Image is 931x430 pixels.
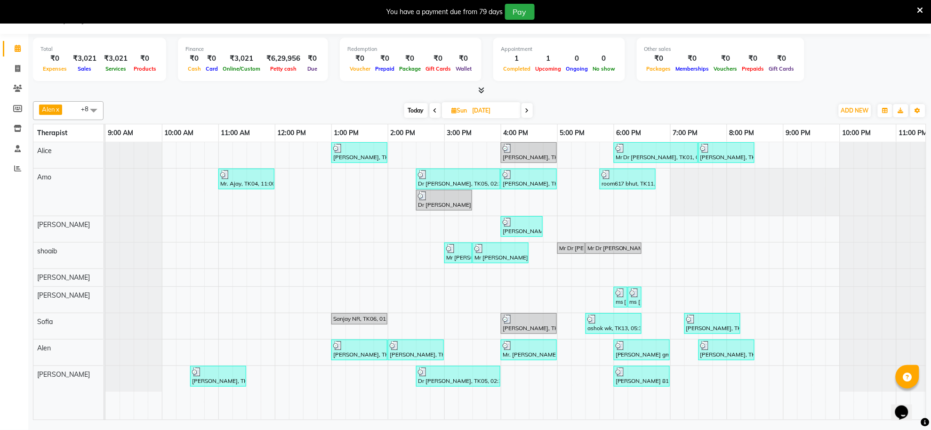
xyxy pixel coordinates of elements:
[185,45,321,53] div: Finance
[699,341,754,359] div: [PERSON_NAME], TK16, 07:30 PM-08:30 PM, Traditional Swedish Relaxation Therapy([DEMOGRAPHIC_DATA]...
[397,65,423,72] span: Package
[37,317,53,326] span: Sofia
[453,53,474,64] div: ₹0
[615,341,669,359] div: [PERSON_NAME] gm [PERSON_NAME], TK12, 06:00 PM-07:00 PM, Deep Tissue Repair Therapy([DEMOGRAPHIC_...
[897,126,930,140] a: 11:00 PM
[502,341,556,359] div: Mr. [PERSON_NAME], TK09, 04:00 PM-05:00 PM, Deep Tissue Repair Therapy([DEMOGRAPHIC_DATA]) 60 Min
[417,191,471,209] div: Dr [PERSON_NAME], TK05, 02:30 PM-03:30 PM, Deep Tissue Repair Therapy([DEMOGRAPHIC_DATA]) 60 Min
[586,244,641,252] div: Mr Dr [PERSON_NAME], TK15, 05:30 PM-06:30 PM, Hair Care - Therapies - Colour-Root Touch Up (Men)
[784,126,813,140] a: 9:00 PM
[332,341,386,359] div: [PERSON_NAME], TK08, 01:00 PM-02:00 PM, Deep Tissue Repair Therapy([DEMOGRAPHIC_DATA]) 60 Min
[671,126,700,140] a: 7:00 PM
[105,126,136,140] a: 9:00 AM
[502,170,556,188] div: [PERSON_NAME], TK07, 04:00 PM-05:00 PM, Deep Tissue Repair Therapy([DEMOGRAPHIC_DATA]) 60 Min
[219,126,253,140] a: 11:00 AM
[839,104,871,117] button: ADD NEW
[275,126,309,140] a: 12:00 PM
[615,288,626,306] div: ms [PERSON_NAME] HR, TK18, 06:00 PM-06:15 PM, Threading - Eye Brows
[841,107,869,114] span: ADD NEW
[185,53,203,64] div: ₹0
[767,65,797,72] span: Gift Cards
[644,45,797,53] div: Other sales
[674,65,712,72] span: Memberships
[740,65,767,72] span: Prepaids
[42,105,55,113] span: Alen
[558,244,584,252] div: Mr Dr [PERSON_NAME], TK15, 05:00 PM-05:30 PM, Hair Care - Therapies - Hair Cut (Without Shampoo) ...
[453,65,474,72] span: Wallet
[203,65,220,72] span: Card
[40,65,69,72] span: Expenses
[614,126,644,140] a: 6:00 PM
[37,146,52,155] span: Alice
[840,126,874,140] a: 10:00 PM
[305,65,320,72] span: Due
[644,53,674,64] div: ₹0
[644,65,674,72] span: Packages
[558,126,587,140] a: 5:00 PM
[629,288,641,306] div: ms [PERSON_NAME] HR, TK18, 06:15 PM-06:30 PM, Threading - Eye Brows
[397,53,423,64] div: ₹0
[81,105,96,113] span: +8
[590,53,618,64] div: 0
[891,392,922,421] iframe: chat widget
[505,4,535,20] button: Pay
[347,45,474,53] div: Redemption
[533,53,563,64] div: 1
[373,65,397,72] span: Prepaid
[615,144,697,162] div: Mr Dr [PERSON_NAME], TK01, 06:00 PM-07:30 PM, Deep Tissue Repair Therapy([DEMOGRAPHIC_DATA]) 90 Min
[220,65,263,72] span: Online/Custom
[162,126,196,140] a: 10:00 AM
[263,53,304,64] div: ₹6,29,956
[100,53,131,64] div: ₹3,021
[727,126,757,140] a: 8:00 PM
[332,144,386,162] div: [PERSON_NAME], TK02, 01:00 PM-02:00 PM, Deep Tissue Repair Therapy([DEMOGRAPHIC_DATA]) 60 Min
[219,170,273,188] div: Mr. Ajay, TK04, 11:00 AM-12:00 PM, Deep Tissue Repair Therapy([DEMOGRAPHIC_DATA]) 60 Min
[502,218,542,235] div: [PERSON_NAME], TK17, 04:00 PM-04:45 PM, Men's Hair cut
[69,53,100,64] div: ₹3,021
[501,53,533,64] div: 1
[37,220,90,229] span: [PERSON_NAME]
[76,65,94,72] span: Sales
[470,104,517,118] input: 2025-08-31
[387,7,503,17] div: You have a payment due from 79 days
[131,65,159,72] span: Products
[37,129,67,137] span: Therapist
[712,65,740,72] span: Vouchers
[502,315,556,333] div: [PERSON_NAME], TK07, 04:00 PM-05:00 PM, Deep Tissue Repair Therapy([DEMOGRAPHIC_DATA]) 60 Min
[674,53,712,64] div: ₹0
[332,126,361,140] a: 1:00 PM
[373,53,397,64] div: ₹0
[502,144,556,162] div: [PERSON_NAME], TK07, 04:00 PM-05:00 PM, Deep Tissue Repair Therapy([DEMOGRAPHIC_DATA]) 60 Min
[501,65,533,72] span: Completed
[40,45,159,53] div: Total
[203,53,220,64] div: ₹0
[131,53,159,64] div: ₹0
[404,103,428,118] span: Today
[601,170,655,188] div: room617 bhut, TK11, 05:45 PM-06:45 PM, Deep Tissue Repair Therapy([DEMOGRAPHIC_DATA]) 60 Min
[37,344,51,352] span: Alen
[185,65,203,72] span: Cash
[586,315,641,333] div: ashok wk, TK13, 05:30 PM-06:30 PM, Deep Tissue Repair Therapy([DEMOGRAPHIC_DATA]) 60 Min
[685,315,739,333] div: [PERSON_NAME], TK10, 07:15 PM-08:15 PM, Traditional Swedish Relaxation Therapy([DEMOGRAPHIC_DATA]...
[388,126,418,140] a: 2:00 PM
[103,65,128,72] span: Services
[590,65,618,72] span: No show
[55,105,59,113] a: x
[767,53,797,64] div: ₹0
[268,65,299,72] span: Petty cash
[445,126,474,140] a: 3:00 PM
[304,53,321,64] div: ₹0
[191,367,245,385] div: [PERSON_NAME], TK03, 10:30 AM-11:30 AM, Deep Tissue Repair Therapy([DEMOGRAPHIC_DATA]) 60 Min
[563,53,590,64] div: 0
[389,341,443,359] div: [PERSON_NAME], TK08, 02:00 PM-03:00 PM, Deep Tissue Repair Therapy([DEMOGRAPHIC_DATA]) 60 Min
[563,65,590,72] span: Ongoing
[423,53,453,64] div: ₹0
[445,244,471,262] div: Mr [PERSON_NAME], TK19, 03:00 PM-03:30 PM, Hair Care - Therapies - Hair Cut (Without Shampoo) (Men)
[501,45,618,53] div: Appointment
[37,173,51,181] span: Amo
[449,107,470,114] span: Sun
[615,367,669,385] div: [PERSON_NAME] 817, TK14, 06:00 PM-07:00 PM, Traditional Swedish Relaxation Therapy([DEMOGRAPHIC_D...
[740,53,767,64] div: ₹0
[474,244,528,262] div: Mr [PERSON_NAME], TK19, 03:30 PM-04:30 PM, Hair Care - Therapies - Colour-Root Touch Up ([DEMOGRA...
[417,367,499,385] div: Dr [PERSON_NAME], TK05, 02:30 PM-04:00 PM, Deep Tissue Repair Therapy([DEMOGRAPHIC_DATA]) 90 Min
